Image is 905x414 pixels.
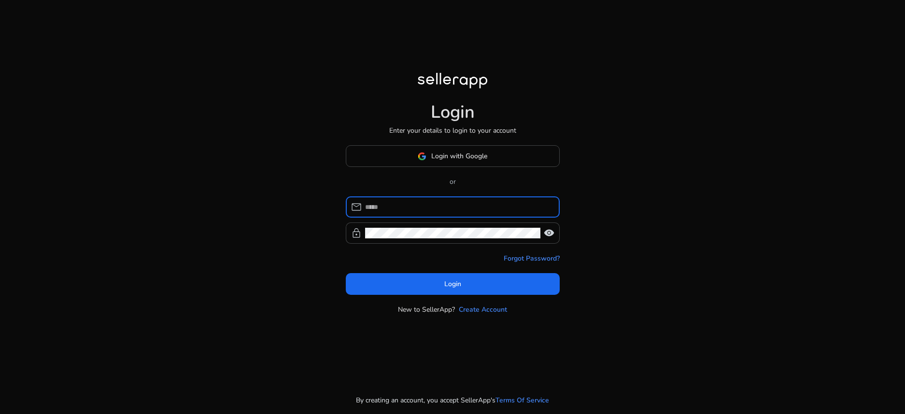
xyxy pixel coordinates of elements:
[351,201,362,213] span: mail
[504,253,560,263] a: Forgot Password?
[431,151,487,161] span: Login with Google
[543,227,555,239] span: visibility
[495,395,549,405] a: Terms Of Service
[398,304,455,315] p: New to SellerApp?
[346,177,560,187] p: or
[459,304,507,315] a: Create Account
[389,125,516,136] p: Enter your details to login to your account
[431,102,475,123] h1: Login
[444,279,461,289] span: Login
[418,152,426,161] img: google-logo.svg
[351,227,362,239] span: lock
[346,145,560,167] button: Login with Google
[346,273,560,295] button: Login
